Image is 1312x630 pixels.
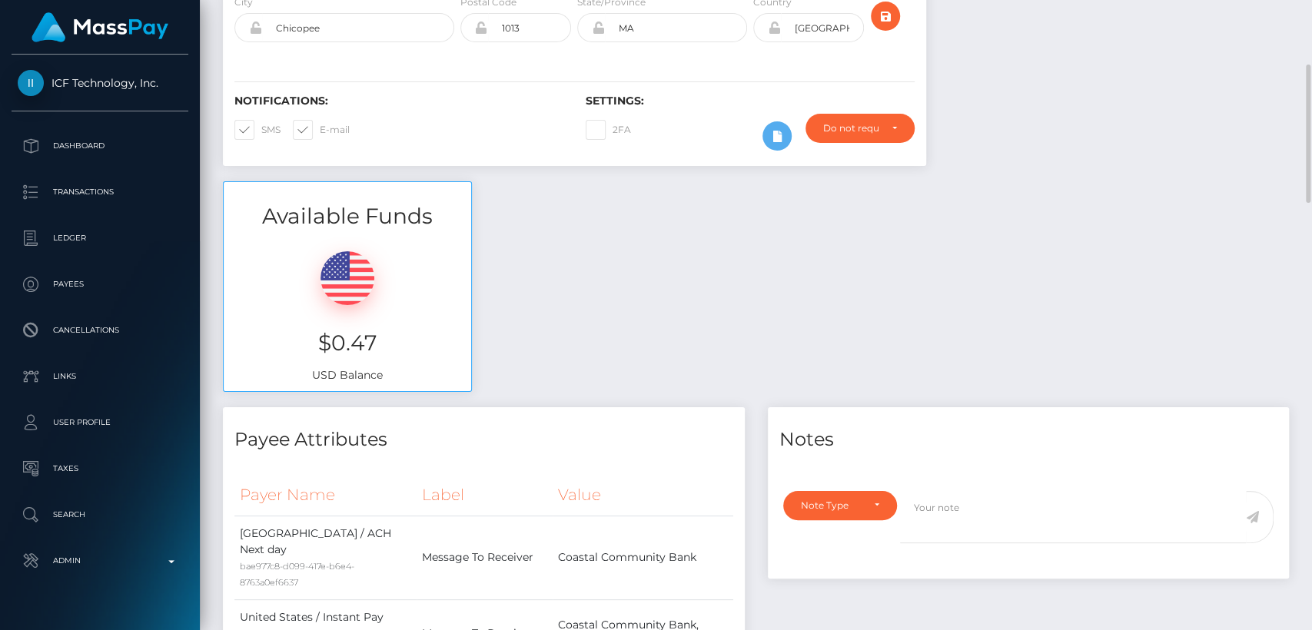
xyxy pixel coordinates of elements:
[240,561,354,588] small: bae977c8-d099-417e-b6e4-8763a0ef6637
[235,328,460,358] h3: $0.47
[18,227,182,250] p: Ledger
[18,70,44,96] img: ICF Technology, Inc.
[18,503,182,526] p: Search
[553,474,733,516] th: Value
[18,134,182,157] p: Dashboard
[18,365,182,388] p: Links
[586,120,631,140] label: 2FA
[32,12,168,42] img: MassPay Logo
[553,516,733,599] td: Coastal Community Bank
[293,120,350,140] label: E-mail
[586,94,914,108] h6: Settings:
[12,311,188,350] a: Cancellations
[18,549,182,572] p: Admin
[18,411,182,434] p: User Profile
[417,516,553,599] td: Message To Receiver
[12,173,188,211] a: Transactions
[12,265,188,303] a: Payees
[12,403,188,442] a: User Profile
[234,474,417,516] th: Payer Name
[234,94,563,108] h6: Notifications:
[12,496,188,534] a: Search
[18,181,182,204] p: Transactions
[12,127,188,165] a: Dashboard
[234,516,417,599] td: [GEOGRAPHIC_DATA] / ACH Next day
[12,357,188,396] a: Links
[783,491,897,520] button: Note Type
[18,457,182,480] p: Taxes
[18,273,182,296] p: Payees
[12,449,188,488] a: Taxes
[18,319,182,342] p: Cancellations
[779,426,1278,453] h4: Notes
[417,474,553,516] th: Label
[234,120,281,140] label: SMS
[801,499,862,512] div: Note Type
[234,426,733,453] h4: Payee Attributes
[12,76,188,90] span: ICF Technology, Inc.
[224,232,471,391] div: USD Balance
[12,219,188,257] a: Ledger
[805,114,914,143] button: Do not require
[224,201,471,231] h3: Available Funds
[823,122,879,134] div: Do not require
[12,542,188,580] a: Admin
[321,251,374,305] img: USD.png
